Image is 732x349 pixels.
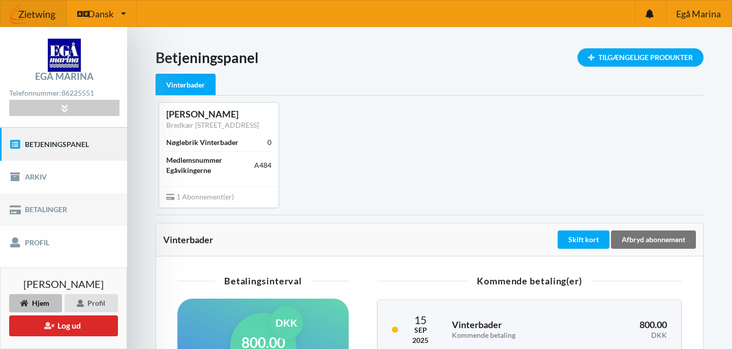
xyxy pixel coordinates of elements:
div: [PERSON_NAME] [166,108,271,120]
div: Kommende betaling(er) [377,276,682,285]
div: DKK [270,306,303,339]
div: A484 [254,160,271,170]
strong: 86225551 [62,89,94,97]
div: 2025 [412,335,429,345]
div: Kommende betaling [452,331,570,340]
h3: Vinterbader [452,319,570,339]
span: Egå Marina [676,9,721,18]
div: Tilgængelige Produkter [577,48,704,67]
div: Telefonnummer: [9,86,119,100]
div: Hjem [9,294,62,312]
div: 0 [267,137,271,148]
img: logo [48,39,81,72]
span: Dansk [88,9,113,18]
span: 1 Abonnement(er) [166,192,234,201]
div: Vinterbader [156,74,216,96]
div: Egå Marina [35,72,94,81]
button: Log ud [9,315,118,336]
h3: 800.00 [585,319,667,339]
div: Nøglebrik Vinterbader [166,137,238,148]
div: Profil [65,294,118,312]
span: [PERSON_NAME] [23,279,104,289]
div: DKK [585,331,667,340]
div: Vinterbader [163,235,556,245]
div: Skift kort [558,230,609,249]
div: Sep [412,325,429,335]
h1: Betjeningspanel [156,48,704,67]
a: Bredkær [STREET_ADDRESS] [166,121,259,129]
div: Medlemsnummer Egåvikingerne [166,155,254,176]
div: 15 [412,314,429,325]
div: Betalingsinterval [177,276,349,285]
div: Afbryd abonnement [611,230,696,249]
